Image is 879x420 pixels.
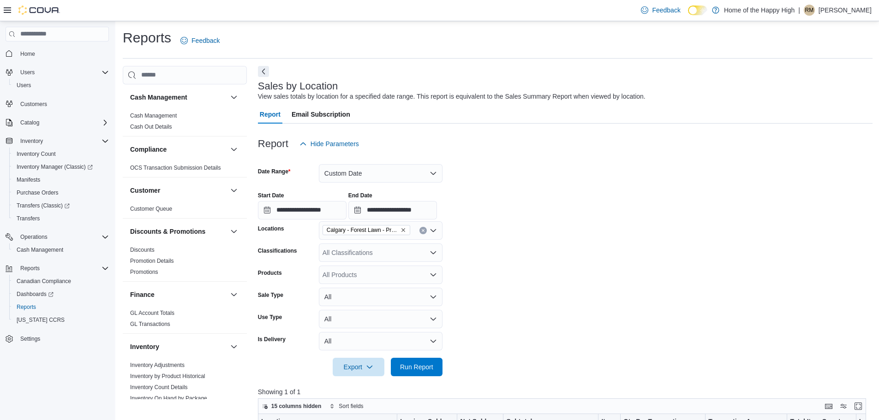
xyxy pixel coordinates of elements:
span: Reports [20,265,40,272]
button: Users [2,66,113,79]
label: Products [258,269,282,277]
a: Promotions [130,269,158,275]
div: Finance [123,308,247,333]
span: Customers [17,98,109,110]
button: Open list of options [430,249,437,256]
a: Inventory Count Details [130,384,188,390]
span: Inventory by Product Historical [130,373,205,380]
a: Cash Management [130,112,177,119]
nav: Complex example [6,43,109,370]
button: Manifests [9,173,113,186]
button: Inventory [228,341,239,352]
button: Customer [228,185,239,196]
button: Home [2,47,113,60]
button: Compliance [228,144,239,155]
span: Catalog [17,117,109,128]
div: Discounts & Promotions [123,244,247,281]
button: [US_STATE] CCRS [9,314,113,326]
label: Date Range [258,168,291,175]
button: Inventory Count [9,148,113,160]
div: Cash Management [123,110,247,136]
span: 15 columns hidden [271,402,322,410]
button: Open list of options [430,227,437,234]
button: Settings [2,332,113,345]
button: Discounts & Promotions [228,226,239,237]
a: Users [13,80,35,91]
span: Users [20,69,35,76]
button: All [319,310,442,328]
p: Showing 1 of 1 [258,387,873,396]
h3: Cash Management [130,93,187,102]
button: Sort fields [326,401,367,412]
span: Users [17,82,31,89]
a: Feedback [177,31,223,50]
button: Reports [9,301,113,314]
button: Display options [838,401,849,412]
span: Customer Queue [130,205,172,213]
button: Catalog [2,116,113,129]
button: All [319,332,442,350]
span: Transfers (Classic) [13,200,109,211]
label: Start Date [258,192,284,199]
span: Canadian Compliance [17,278,71,285]
button: Finance [130,290,227,299]
a: Manifests [13,174,44,185]
button: Compliance [130,145,227,154]
div: Rebecca MacNeill [804,5,815,16]
span: Operations [17,231,109,243]
button: Operations [2,231,113,243]
span: Export [338,358,379,376]
a: Discounts [130,247,155,253]
span: Inventory [20,137,43,145]
a: Reports [13,302,40,313]
button: Operations [17,231,51,243]
button: Remove Calgary - Forest Lawn - Prairie Records from selection in this group [401,227,406,233]
span: Home [17,48,109,59]
a: Dashboards [13,289,57,300]
span: Calgary - Forest Lawn - Prairie Records [323,225,410,235]
span: Reports [17,303,36,311]
button: Reports [2,262,113,275]
span: Inventory Adjustments [130,361,185,369]
span: Feedback [191,36,220,45]
span: Promotion Details [130,257,174,265]
button: Reports [17,263,43,274]
p: | [798,5,800,16]
button: 15 columns hidden [258,401,325,412]
h3: Report [258,138,288,149]
span: Transfers (Classic) [17,202,70,209]
span: Inventory Manager (Classic) [17,163,93,171]
button: Open list of options [430,271,437,278]
span: Report [260,105,281,124]
button: Cash Management [228,92,239,103]
label: Sale Type [258,291,283,299]
span: Inventory [17,136,109,147]
span: Run Report [400,362,433,372]
button: Custom Date [319,164,442,183]
input: Press the down key to open a popover containing a calendar. [348,201,437,219]
a: OCS Transaction Submission Details [130,165,221,171]
span: Discounts [130,246,155,254]
span: OCS Transaction Submission Details [130,164,221,172]
h3: Inventory [130,342,159,351]
div: Compliance [123,162,247,177]
a: Inventory On Hand by Package [130,395,207,402]
span: Dark Mode [688,15,688,16]
span: Cash Management [13,244,109,255]
a: [US_STATE] CCRS [13,314,68,325]
span: [US_STATE] CCRS [17,316,65,324]
a: Cash Management [13,244,67,255]
span: Reports [17,263,109,274]
span: GL Transactions [130,320,170,328]
label: Classifications [258,247,297,254]
span: Manifests [17,176,40,183]
button: Transfers [9,212,113,225]
button: Hide Parameters [296,135,363,153]
label: Is Delivery [258,336,286,343]
button: Clear input [419,227,427,234]
button: Inventory [2,135,113,148]
button: Cash Management [130,93,227,102]
button: Catalog [17,117,43,128]
button: Cash Management [9,243,113,256]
